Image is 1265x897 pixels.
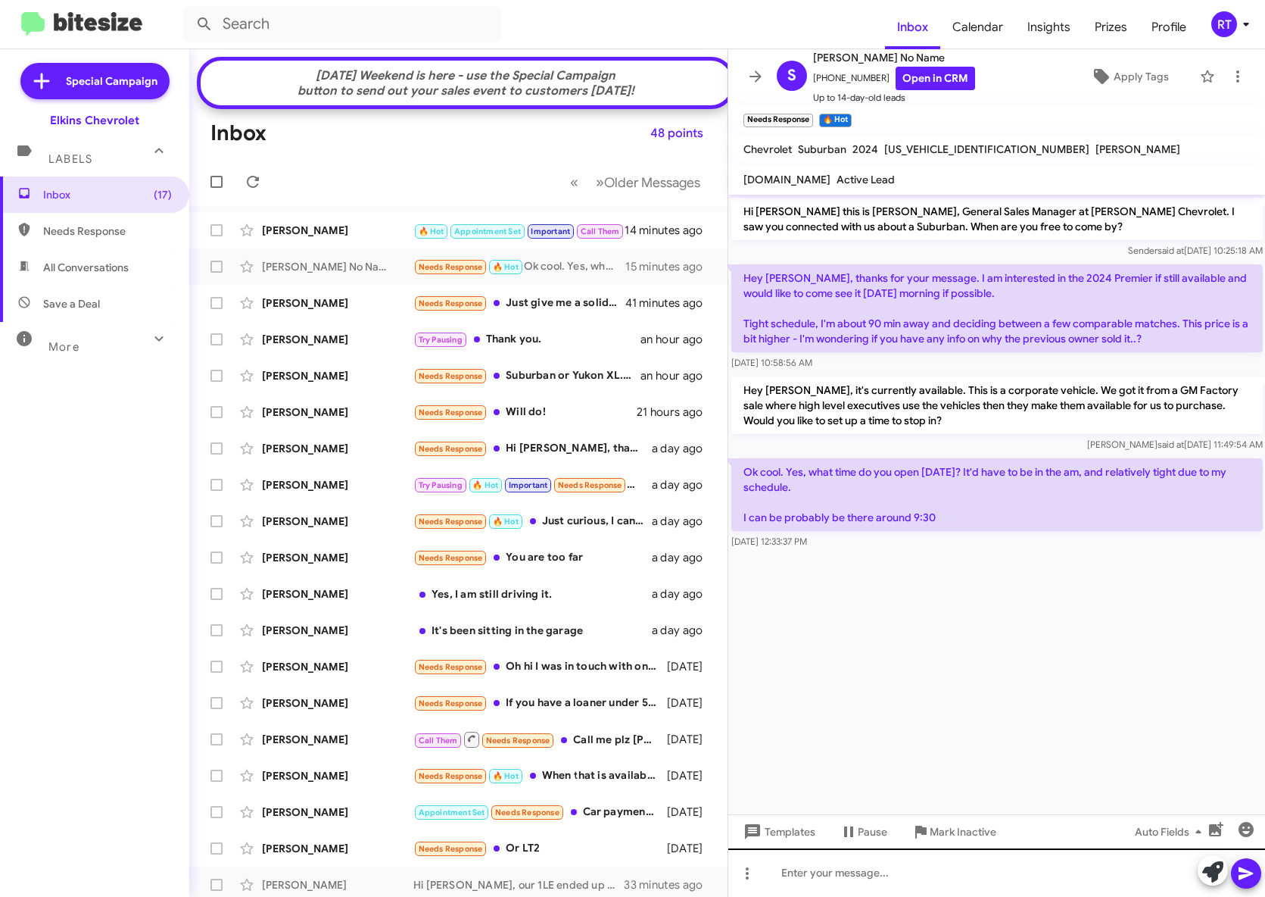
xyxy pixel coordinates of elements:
[419,262,483,272] span: Needs Response
[561,167,587,198] button: Previous
[419,227,444,236] span: 🔥 Hot
[413,331,640,348] div: Thank you.
[740,818,815,845] span: Templates
[665,768,715,783] div: [DATE]
[819,114,852,127] small: 🔥 Hot
[419,298,483,308] span: Needs Response
[419,771,483,781] span: Needs Response
[1066,63,1192,90] button: Apply Tags
[43,296,100,311] span: Save a Deal
[652,477,715,492] div: a day ago
[885,5,940,49] a: Inbox
[262,877,413,892] div: [PERSON_NAME]
[419,517,483,527] span: Needs Response
[509,480,548,490] span: Important
[419,808,485,817] span: Appointment Set
[413,767,665,785] div: When that is available let me know
[413,730,665,749] div: Call me plz [PHONE_NUMBER]
[852,142,878,156] span: 2024
[1211,11,1237,37] div: RT
[625,259,715,274] div: 15 minutes ago
[262,368,413,383] div: [PERSON_NAME]
[454,227,521,236] span: Appointment Set
[262,332,413,347] div: [PERSON_NAME]
[419,699,483,708] span: Needs Response
[731,458,1263,531] p: Ok cool. Yes, what time do you open [DATE]? It'd have to be in the am, and relatively tight due t...
[262,586,413,602] div: [PERSON_NAME]
[604,174,700,191] span: Older Messages
[262,768,413,783] div: [PERSON_NAME]
[558,480,622,490] span: Needs Response
[413,221,625,240] div: Inbound Call
[413,804,665,821] div: Car payments are outrageously high and I'm not interested in high car payments because I have bad...
[262,477,413,492] div: [PERSON_NAME]
[899,818,1008,845] button: Mark Inactive
[419,480,463,490] span: Try Pausing
[66,73,157,89] span: Special Campaign
[262,623,413,638] div: [PERSON_NAME]
[570,173,578,192] span: «
[413,623,652,638] div: It's been sitting in the garage
[262,695,413,711] div: [PERSON_NAME]
[652,586,715,602] div: a day ago
[419,335,463,345] span: Try Pausing
[43,187,172,202] span: Inbox
[413,477,652,494] div: Hello, I am looking for [DATE]-[DATE] Chevy [US_STATE] ZR2 with low mileage
[208,68,724,98] div: [DATE] Weekend is here - use the Special Campaign button to send out your sales event to customer...
[731,264,1263,352] p: Hey [PERSON_NAME], thanks for your message. I am interested in the 2024 Premier if still availabl...
[728,818,827,845] button: Templates
[1086,439,1262,450] span: [PERSON_NAME] [DATE] 11:49:54 AM
[665,841,715,856] div: [DATE]
[154,187,172,202] span: (17)
[787,64,796,88] span: S
[413,404,637,421] div: Will do!
[731,377,1263,434] p: Hey [PERSON_NAME], it's currently available. This is a corporate vehicle. We got it from a GM Fac...
[625,295,715,311] div: 41 minutes ago
[837,173,895,186] span: Active Lead
[562,167,709,198] nav: Page navigation example
[262,295,413,311] div: [PERSON_NAME]
[858,818,887,845] span: Pause
[1095,142,1180,156] span: [PERSON_NAME]
[625,877,715,892] div: 33 minutes ago
[1198,11,1248,37] button: RT
[1015,5,1083,49] a: Insights
[640,332,715,347] div: an hour ago
[413,586,652,602] div: Yes, I am still driving it.
[413,549,652,567] div: You are too far
[798,142,846,156] span: Suburban
[43,223,172,239] span: Needs Response
[262,659,413,674] div: [PERSON_NAME]
[20,63,170,99] a: Special Campaign
[413,877,625,892] div: Hi [PERSON_NAME], our 1LE ended up selling last night. If we can assist with anything else, pleas...
[665,695,715,711] div: [DATE]
[262,405,413,420] div: [PERSON_NAME]
[1135,818,1207,845] span: Auto Fields
[413,695,665,712] div: If you have a loaner under 55k MSRP and are willing to match the deal I sent over, we can talk. O...
[813,48,975,67] span: [PERSON_NAME] No Name
[413,258,625,276] div: Ok cool. Yes, what time do you open [DATE]? It'd have to be in the am, and relatively tight due t...
[940,5,1015,49] a: Calendar
[262,514,413,529] div: [PERSON_NAME]
[1114,63,1169,90] span: Apply Tags
[743,173,830,186] span: [DOMAIN_NAME]
[896,67,975,90] a: Open in CRM
[930,818,996,845] span: Mark Inactive
[262,550,413,565] div: [PERSON_NAME]
[813,67,975,90] span: [PHONE_NUMBER]
[419,736,458,745] span: Call Them
[43,260,129,275] span: All Conversations
[419,553,483,563] span: Needs Response
[652,623,715,638] div: a day ago
[210,121,266,145] h1: Inbox
[1123,818,1220,845] button: Auto Fields
[1083,5,1139,49] a: Prizes
[743,142,792,156] span: Chevrolet
[50,113,139,128] div: Elkins Chevrolet
[1127,245,1262,256] span: Sender [DATE] 10:25:18 AM
[827,818,899,845] button: Pause
[413,513,652,530] div: Just curious, I can have the fender fixed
